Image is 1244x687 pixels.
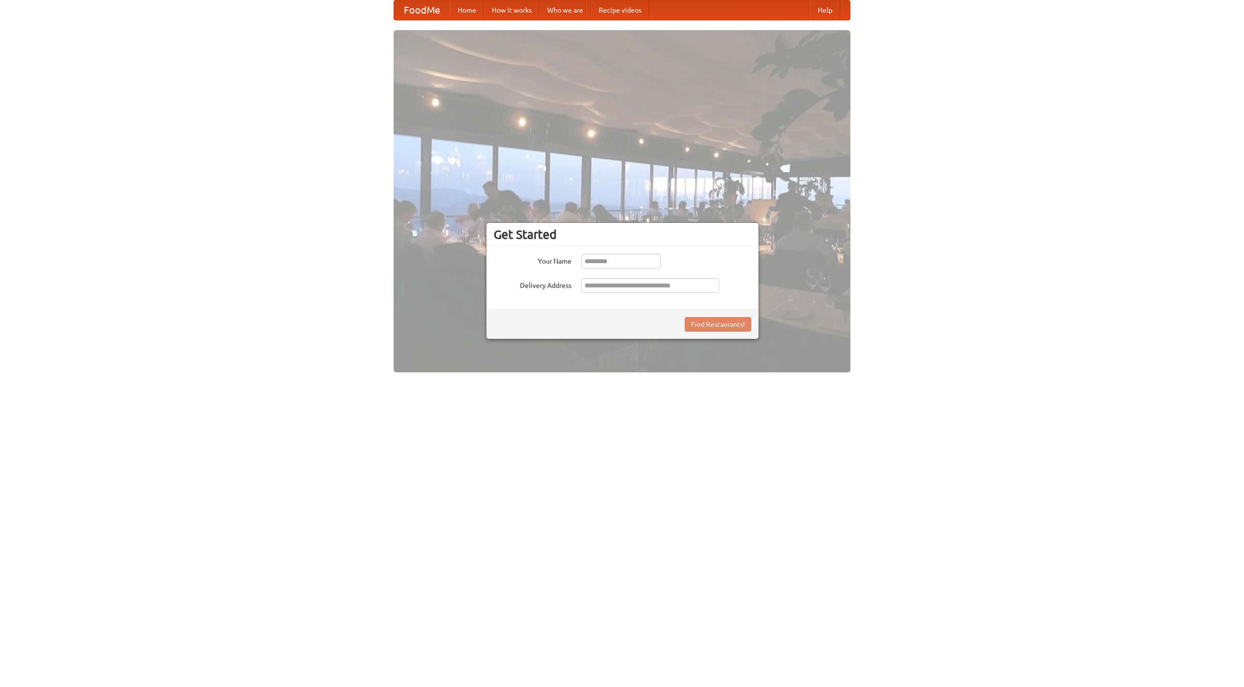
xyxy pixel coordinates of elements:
label: Delivery Address [494,278,571,290]
a: Who we are [539,0,591,20]
button: Find Restaurants! [685,317,751,332]
a: Home [450,0,484,20]
a: Recipe videos [591,0,649,20]
h3: Get Started [494,227,751,242]
a: How it works [484,0,539,20]
a: FoodMe [394,0,450,20]
a: Help [810,0,840,20]
label: Your Name [494,254,571,266]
